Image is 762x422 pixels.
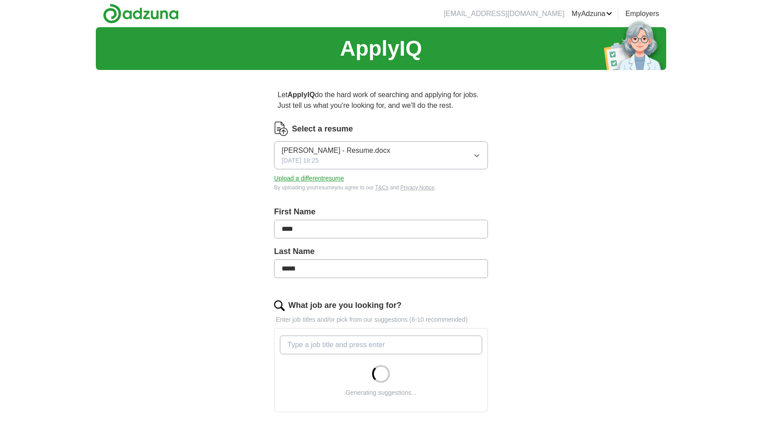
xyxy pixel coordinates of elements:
[282,156,319,165] span: [DATE] 18:25
[288,299,401,311] label: What job are you looking for?
[282,145,390,156] span: [PERSON_NAME] - Resume.docx
[274,141,488,169] button: [PERSON_NAME] - Resume.docx[DATE] 18:25
[103,4,179,24] img: Adzuna logo
[280,336,482,354] input: Type a job title and press enter
[572,8,613,19] a: MyAdzuna
[287,91,315,98] strong: ApplyIQ
[274,122,288,136] img: CV Icon
[274,86,488,115] p: Let do the hard work of searching and applying for jobs. Just tell us what you're looking for, an...
[274,206,488,218] label: First Name
[274,315,488,324] p: Enter job titles and/or pick from our suggestions (6-10 recommended)
[274,184,488,192] div: By uploading your resume you agree to our and .
[274,174,344,183] button: Upload a differentresume
[274,300,285,311] img: search.png
[375,184,389,191] a: T&Cs
[340,33,422,65] h1: ApplyIQ
[345,388,417,397] div: Generating suggestions...
[444,8,565,19] li: [EMAIL_ADDRESS][DOMAIN_NAME]
[625,8,659,19] a: Employers
[274,246,488,258] label: Last Name
[400,184,434,191] a: Privacy Notice
[292,123,353,135] label: Select a resume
